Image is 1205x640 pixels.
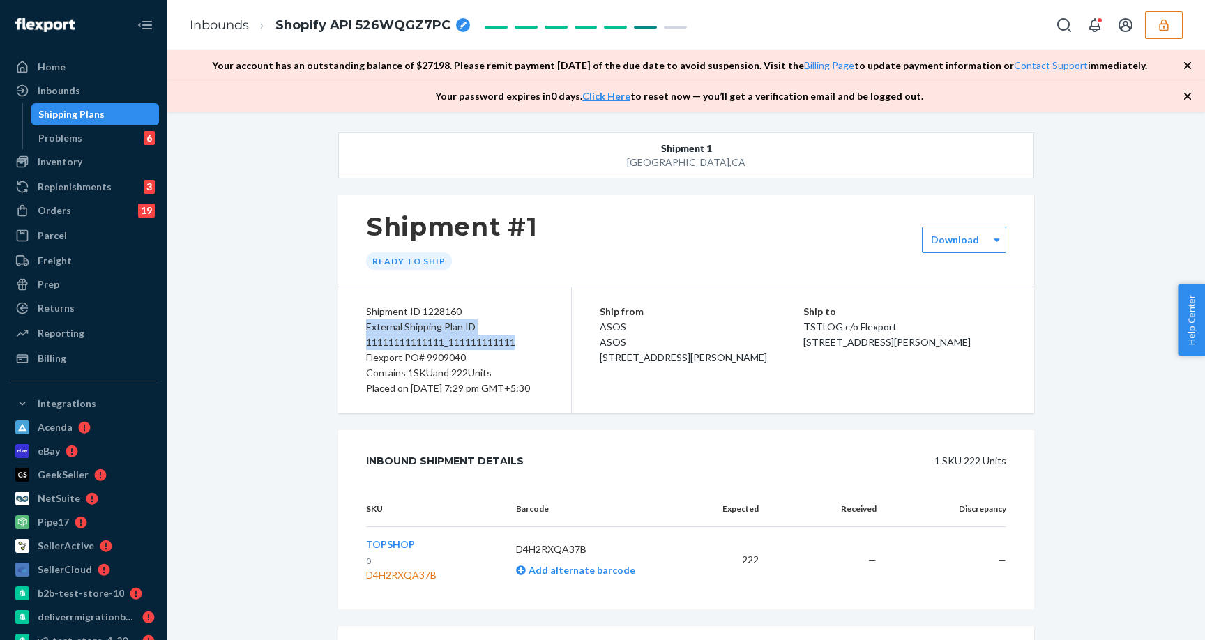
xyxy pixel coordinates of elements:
[212,59,1147,73] p: Your account has an outstanding balance of $ 27198 . Please remit payment [DATE] of the due date ...
[868,554,877,565] span: —
[38,84,80,98] div: Inbounds
[366,252,452,270] div: Ready to ship
[15,18,75,32] img: Flexport logo
[38,277,59,291] div: Prep
[600,321,767,363] span: ASOS ASOS [STREET_ADDRESS][PERSON_NAME]
[8,56,159,78] a: Home
[8,199,159,222] a: Orders19
[38,107,105,121] div: Shipping Plans
[555,447,1006,475] div: 1 SKU 222 Units
[138,204,155,218] div: 19
[8,440,159,462] a: eBay
[998,554,1006,565] span: —
[31,127,160,149] a: Problems6
[661,142,712,155] span: Shipment 1
[803,336,971,348] span: [STREET_ADDRESS][PERSON_NAME]
[275,17,450,35] span: Shopify API 526WQGZ7PC
[38,326,84,340] div: Reporting
[1081,11,1109,39] button: Open notifications
[38,515,69,529] div: Pipe17
[700,527,770,593] td: 222
[338,132,1034,178] button: Shipment 1[GEOGRAPHIC_DATA],CA
[8,151,159,173] a: Inventory
[582,90,630,102] a: Click Here
[366,568,437,582] div: D4H2RXQA37B
[8,322,159,344] a: Reporting
[38,301,75,315] div: Returns
[179,5,481,46] ol: breadcrumbs
[38,60,66,74] div: Home
[600,304,803,319] p: Ship from
[31,103,160,125] a: Shipping Plans
[366,350,543,365] div: Flexport PO# 9909040
[38,180,112,194] div: Replenishments
[38,204,71,218] div: Orders
[38,229,67,243] div: Parcel
[700,492,770,527] th: Expected
[1112,11,1139,39] button: Open account menu
[366,556,371,566] span: 0
[8,606,159,628] a: deliverrmigrationbasictest
[38,492,80,505] div: NetSuite
[8,464,159,486] a: GeekSeller
[8,535,159,557] a: SellerActive
[38,563,92,577] div: SellerCloud
[38,155,82,169] div: Inventory
[8,487,159,510] a: NetSuite
[516,564,635,576] a: Add alternate barcode
[366,492,505,527] th: SKU
[409,155,964,169] div: [GEOGRAPHIC_DATA] , CA
[8,79,159,102] a: Inbounds
[803,319,1007,335] p: TSTLOG c/o Flexport
[8,393,159,415] button: Integrations
[1014,59,1088,71] a: Contact Support
[144,180,155,194] div: 3
[366,381,543,396] div: Placed on [DATE] 7:29 pm GMT+5:30
[803,304,1007,319] p: Ship to
[770,492,888,527] th: Received
[38,420,73,434] div: Acenda
[435,89,923,103] p: Your password expires in 0 days . to reset now — you’ll get a verification email and be logged out.
[8,511,159,533] a: Pipe17
[8,224,159,247] a: Parcel
[38,397,96,411] div: Integrations
[8,176,159,198] a: Replenishments3
[8,558,159,581] a: SellerCloud
[366,447,524,475] div: Inbound Shipment Details
[516,542,689,556] p: D4H2RXQA37B
[38,539,94,553] div: SellerActive
[366,212,538,241] h1: Shipment #1
[38,131,82,145] div: Problems
[1178,284,1205,356] button: Help Center
[38,468,89,482] div: GeekSeller
[366,538,415,550] span: TOPSHOP
[804,59,854,71] a: Billing Page
[8,347,159,369] a: Billing
[38,610,137,624] div: deliverrmigrationbasictest
[8,250,159,272] a: Freight
[38,444,60,458] div: eBay
[8,582,159,604] a: b2b-test-store-10
[38,586,124,600] div: b2b-test-store-10
[131,11,159,39] button: Close Navigation
[190,17,249,33] a: Inbounds
[8,416,159,439] a: Acenda
[931,233,979,247] label: Download
[366,304,543,319] div: Shipment ID 1228160
[38,254,72,268] div: Freight
[366,538,415,551] button: TOPSHOP
[8,273,159,296] a: Prep
[38,351,66,365] div: Billing
[526,564,635,576] span: Add alternate barcode
[366,365,543,381] div: Contains 1 SKU and 222 Units
[366,319,543,350] div: External Shipping Plan ID 11111111111111_111111111111
[505,492,700,527] th: Barcode
[888,492,1006,527] th: Discrepancy
[144,131,155,145] div: 6
[1050,11,1078,39] button: Open Search Box
[8,297,159,319] a: Returns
